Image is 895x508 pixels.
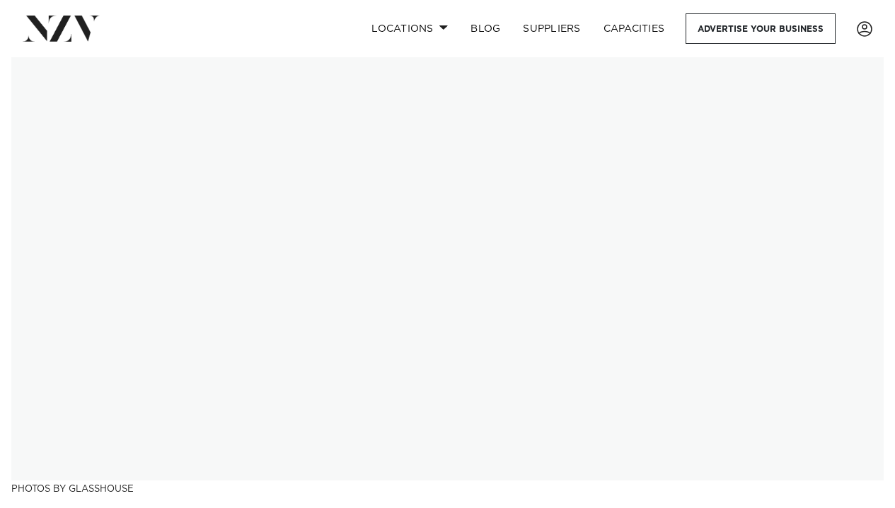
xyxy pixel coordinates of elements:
a: Advertise your business [686,13,836,44]
a: Capacities [592,13,676,44]
img: nzv-logo.png [23,16,100,41]
h3: Photos by Glasshouse [11,480,884,495]
a: BLOG [459,13,512,44]
a: Locations [360,13,459,44]
a: SUPPLIERS [512,13,591,44]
